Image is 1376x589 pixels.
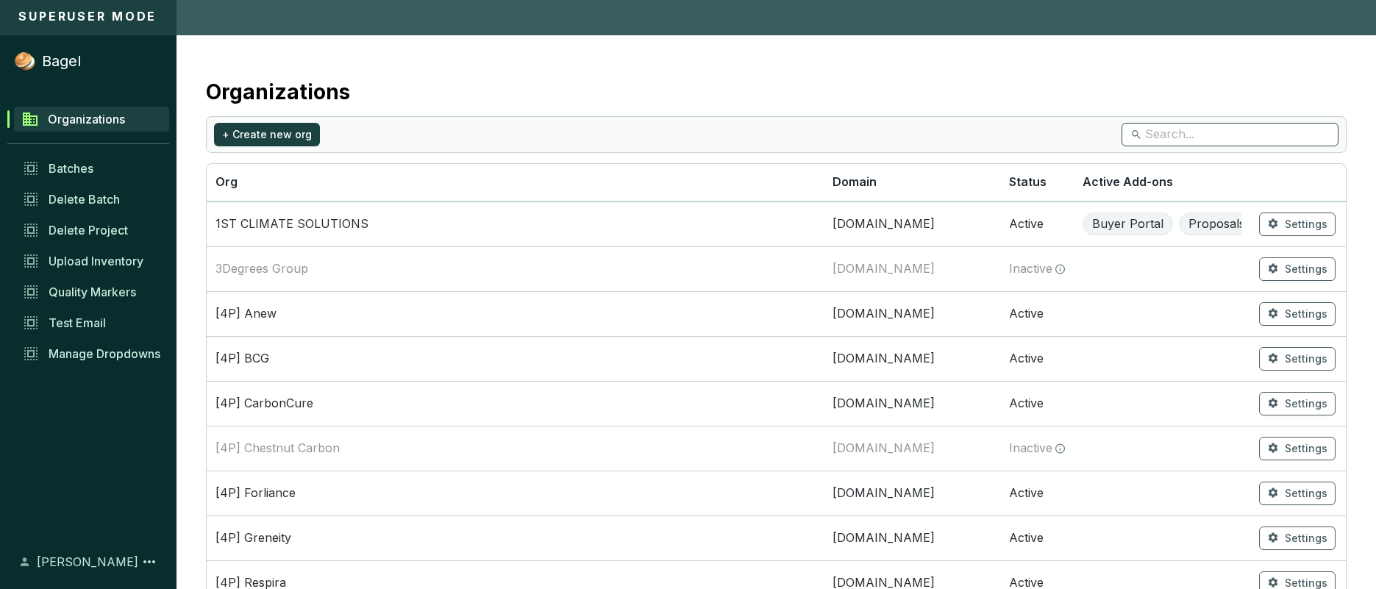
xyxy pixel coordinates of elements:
span: Delete Project [49,223,128,238]
span: Settings [1285,396,1327,411]
span: Inactive [1009,440,1052,457]
span: Quality Markers [49,285,136,299]
td: 3Degrees Group [207,246,824,291]
a: Manage Dropdowns [15,341,169,366]
button: Settings [1259,213,1336,236]
a: Test Email [15,310,169,335]
td: greneity.com [824,515,1000,560]
button: + Create new org [214,123,320,146]
span: Organizations [48,112,125,126]
td: [4P] Greneity [207,515,824,560]
button: Settings [1259,347,1336,371]
td: Active [1000,201,1074,246]
span: Settings [1285,307,1327,321]
td: anewclimate.com [824,291,1000,336]
td: Active [1000,515,1074,560]
td: forliance.com [824,471,1000,515]
span: [DOMAIN_NAME] [833,216,991,232]
h2: Organizations [206,76,350,107]
button: Settings [1259,392,1336,415]
span: Status [1009,174,1047,189]
span: [DOMAIN_NAME] [833,351,991,367]
span: Batches [49,161,93,176]
td: 1stclimatesolutions.com [824,201,1000,246]
a: Upload Inventory [15,249,169,274]
span: Buyer Portal [1083,213,1173,236]
a: Delete Project [15,218,169,243]
td: Active [1000,336,1074,381]
input: Search... [1145,126,1316,143]
td: Active [1000,291,1074,336]
button: Settings [1259,526,1336,550]
button: Settings [1259,257,1336,281]
span: Settings [1285,217,1327,232]
span: [DOMAIN_NAME] [833,440,935,455]
td: [4P] CarbonCure [207,381,824,426]
span: Org [215,174,238,189]
span: Settings [1285,441,1327,456]
td: [4P] Forliance [207,471,824,515]
a: Delete Batch [15,187,169,212]
span: Inactive [1009,261,1052,277]
th: Status [1000,164,1074,201]
th: Org [207,164,824,201]
span: Settings [1285,531,1327,546]
td: chestnutcarbon.com [824,426,1000,471]
span: [DOMAIN_NAME] [833,485,991,501]
span: 3Degrees Group [215,261,308,276]
span: Test Email [49,315,106,330]
td: [4P] Chestnut Carbon [207,426,824,471]
a: Organizations [14,107,169,132]
span: Manage Dropdowns [49,346,160,361]
span: [PERSON_NAME] [37,553,138,571]
span: Upload Inventory [49,254,143,268]
td: carboncure.com [824,381,1000,426]
span: Domain [833,174,877,189]
th: Domain [824,164,1000,201]
td: 1ST CLIMATE SOLUTIONS [207,201,824,246]
span: [DOMAIN_NAME] [833,396,991,412]
td: 3degrees.com [824,246,1000,291]
td: bcgc.com [824,336,1000,381]
span: Active Add-ons [1083,174,1173,189]
span: [DOMAIN_NAME] [833,306,991,322]
button: Settings [1259,437,1336,460]
span: Proposals [1179,213,1255,236]
span: Settings [1285,351,1327,366]
span: Settings [1285,486,1327,501]
a: Batches [15,156,169,181]
a: Quality Markers [15,279,169,304]
span: Settings [1285,262,1327,276]
button: Settings [1259,302,1336,326]
th: Active Add-ons [1074,164,1250,201]
span: Delete Batch [49,192,120,207]
td: Active [1000,471,1074,515]
span: + Create new org [222,127,312,142]
button: Settings [1259,482,1336,505]
span: [4P] Chestnut Carbon [215,440,340,455]
td: Active [1000,381,1074,426]
span: [DOMAIN_NAME] [833,530,991,546]
span: [DOMAIN_NAME] [833,261,935,276]
td: [4P] BCG [207,336,824,381]
p: Bagel [42,51,81,71]
td: [4P] Anew [207,291,824,336]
